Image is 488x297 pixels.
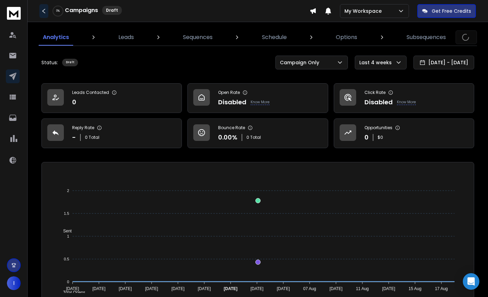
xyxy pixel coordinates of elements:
[7,276,21,290] button: I
[334,83,474,113] a: Click RateDisabledKnow More
[41,59,58,66] p: Status:
[329,286,342,291] tspan: [DATE]
[41,118,182,148] a: Reply Rate-0 Total
[277,286,290,291] tspan: [DATE]
[218,90,240,95] p: Open Rate
[364,90,385,95] p: Click Rate
[218,133,237,142] p: 0.00 %
[39,29,73,46] a: Analytics
[179,29,217,46] a: Sequences
[413,56,474,69] button: [DATE] - [DATE]
[224,286,237,291] tspan: [DATE]
[187,83,328,113] a: Open RateDisabledKnow More
[58,290,85,295] span: Total Opens
[378,135,383,140] p: $ 0
[258,29,291,46] a: Schedule
[356,286,369,291] tspan: 11 Aug
[408,286,421,291] tspan: 15 Aug
[359,59,394,66] p: Last 4 weeks
[432,8,471,15] p: Get Free Credits
[92,286,105,291] tspan: [DATE]
[41,83,182,113] a: Leads Contacted0
[262,33,287,41] p: Schedule
[250,286,263,291] tspan: [DATE]
[67,189,69,193] tspan: 2
[246,135,261,140] p: 0 Total
[382,286,395,291] tspan: [DATE]
[344,8,384,15] p: My Workspace
[65,6,98,15] h1: Campaigns
[397,99,416,105] p: Know More
[407,33,446,41] p: Subsequences
[64,257,69,261] tspan: 0.5
[336,33,357,41] p: Options
[85,135,99,140] p: 0 Total
[119,286,132,291] tspan: [DATE]
[198,286,211,291] tspan: [DATE]
[7,7,21,20] img: logo
[66,286,79,291] tspan: [DATE]
[334,118,474,148] a: Opportunities0$0
[114,29,138,46] a: Leads
[56,9,60,13] p: 0 %
[435,286,448,291] tspan: 17 Aug
[102,6,122,15] div: Draft
[417,4,476,18] button: Get Free Credits
[58,229,72,233] span: Sent
[364,125,392,131] p: Opportunities
[72,90,109,95] p: Leads Contacted
[463,273,479,290] div: Open Intercom Messenger
[332,29,361,46] a: Options
[280,59,322,66] p: Campaign Only
[402,29,450,46] a: Subsequences
[43,33,69,41] p: Analytics
[251,99,270,105] p: Know More
[183,33,213,41] p: Sequences
[72,133,76,142] p: -
[218,97,246,107] p: Disabled
[62,59,78,66] div: Draft
[303,286,316,291] tspan: 07 Aug
[187,118,328,148] a: Bounce Rate0.00%0 Total
[364,97,393,107] p: Disabled
[118,33,134,41] p: Leads
[64,211,69,215] tspan: 1.5
[218,125,245,131] p: Bounce Rate
[72,97,76,107] p: 0
[67,234,69,238] tspan: 1
[364,133,369,142] p: 0
[67,280,69,284] tspan: 0
[171,286,184,291] tspan: [DATE]
[72,125,94,131] p: Reply Rate
[145,286,158,291] tspan: [DATE]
